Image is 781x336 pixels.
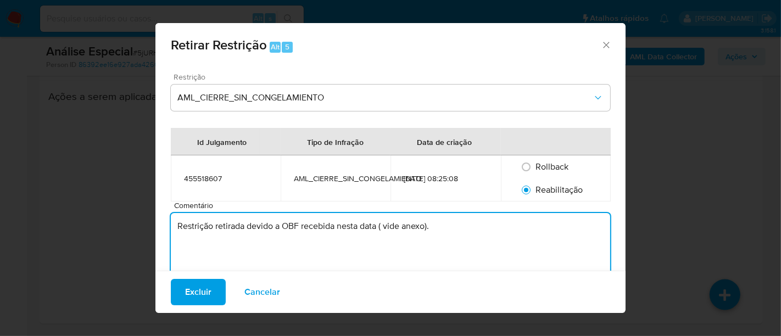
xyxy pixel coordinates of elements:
span: AML_CIERRE_SIN_CONGELAMIENTO [177,92,593,103]
span: Excluir [185,280,211,304]
button: Fechar a janela [601,40,611,49]
button: Restriction [171,85,610,111]
button: Excluir [171,279,226,305]
span: Alt [271,42,280,52]
span: Retirar Restrição [171,35,267,54]
div: [DATE] 08:25:08 [404,173,487,183]
span: Comentário [174,201,613,210]
button: Cancelar [230,279,294,305]
div: Data de criação [404,128,485,155]
span: Reabilitação [536,183,583,196]
div: Tipo de Infração [294,128,377,155]
div: Id Julgamento [184,128,260,155]
span: Cancelar [244,280,280,304]
div: 455518607 [184,173,267,183]
textarea: Restrição retirada devido a OBF recebida nesta data ( vide anexo). [171,213,610,290]
span: Restrição [174,73,613,81]
div: AML_CIERRE_SIN_CONGELAMIENTO [294,173,377,183]
span: 5 [285,42,289,52]
span: Rollback [536,160,569,173]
